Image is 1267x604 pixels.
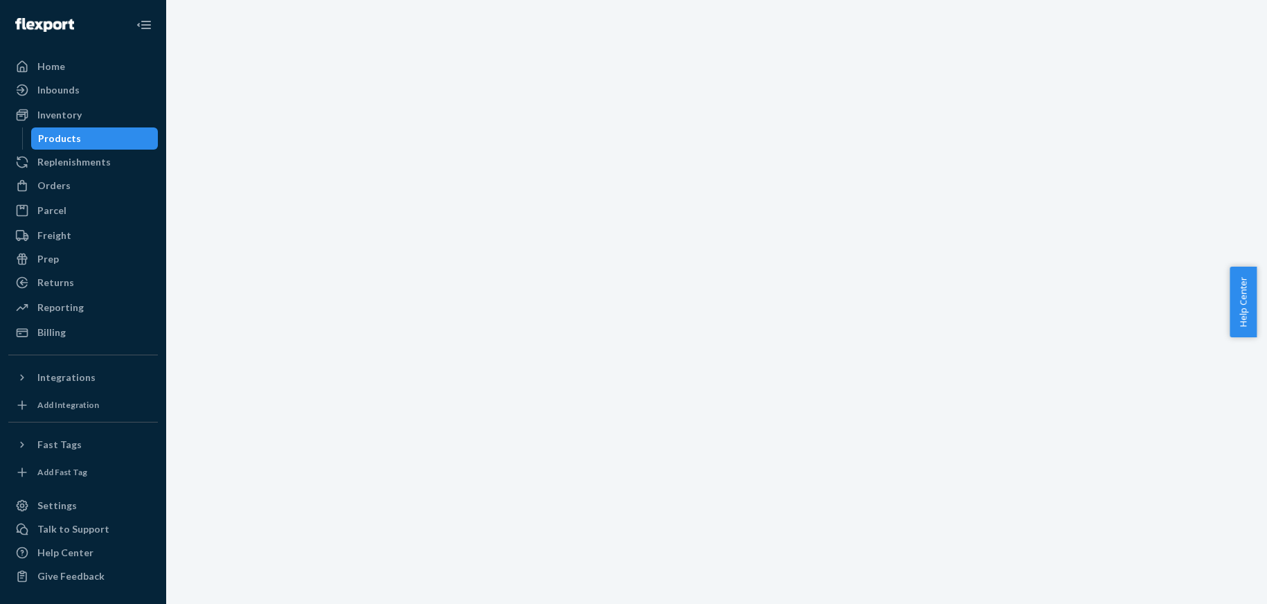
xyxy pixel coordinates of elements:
[8,55,158,78] a: Home
[37,229,71,242] div: Freight
[31,127,159,150] a: Products
[8,394,158,416] a: Add Integration
[8,151,158,173] a: Replenishments
[8,518,158,540] button: Talk to Support
[37,522,109,536] div: Talk to Support
[37,546,93,560] div: Help Center
[37,371,96,384] div: Integrations
[8,321,158,344] a: Billing
[8,296,158,319] a: Reporting
[37,438,82,452] div: Fast Tags
[37,399,99,411] div: Add Integration
[37,204,66,217] div: Parcel
[8,434,158,456] button: Fast Tags
[37,83,80,97] div: Inbounds
[8,224,158,247] a: Freight
[8,175,158,197] a: Orders
[8,366,158,389] button: Integrations
[37,499,77,513] div: Settings
[37,252,59,266] div: Prep
[8,272,158,294] a: Returns
[37,569,105,583] div: Give Feedback
[8,495,158,517] a: Settings
[37,179,71,193] div: Orders
[8,565,158,587] button: Give Feedback
[8,248,158,270] a: Prep
[37,155,111,169] div: Replenishments
[37,326,66,339] div: Billing
[37,276,74,290] div: Returns
[1230,267,1257,337] button: Help Center
[8,461,158,483] a: Add Fast Tag
[15,18,74,32] img: Flexport logo
[37,60,65,73] div: Home
[38,132,81,145] div: Products
[8,104,158,126] a: Inventory
[37,466,87,478] div: Add Fast Tag
[8,199,158,222] a: Parcel
[8,79,158,101] a: Inbounds
[37,108,82,122] div: Inventory
[130,11,158,39] button: Close Navigation
[8,542,158,564] a: Help Center
[37,301,84,314] div: Reporting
